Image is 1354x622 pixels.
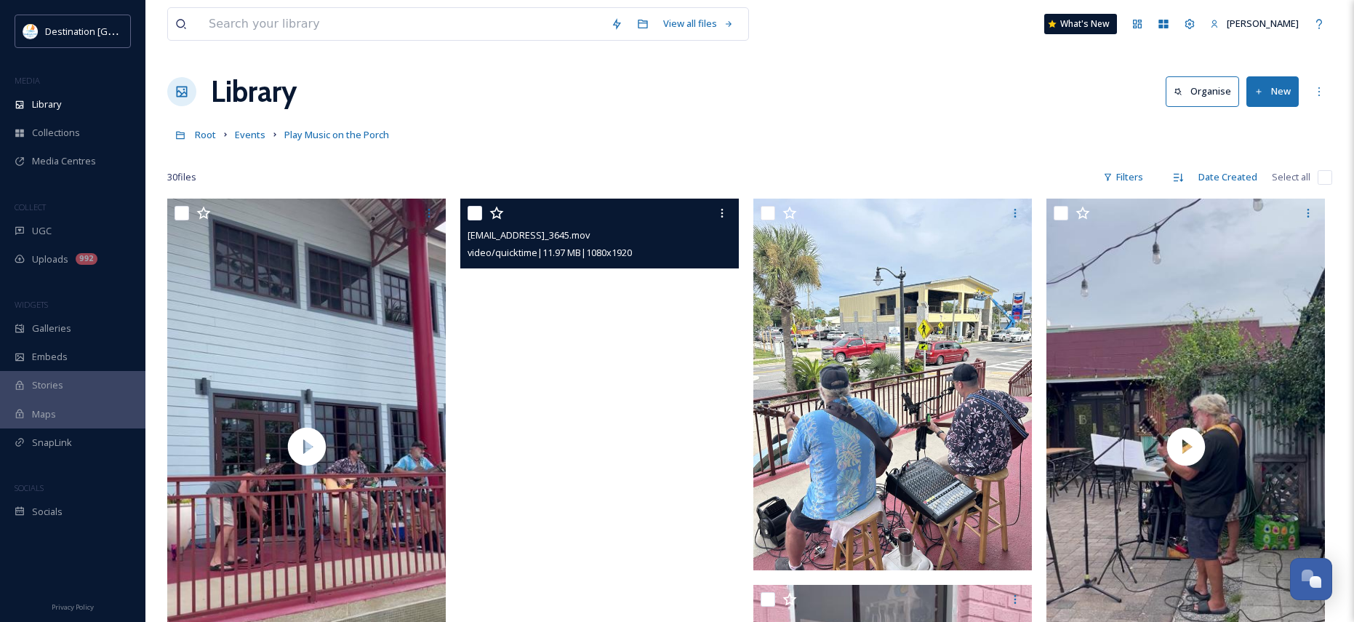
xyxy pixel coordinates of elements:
span: Library [32,97,61,111]
span: Root [195,128,216,141]
a: Play Music on the Porch [284,126,389,143]
span: Collections [32,126,80,140]
span: 30 file s [167,170,196,184]
a: What's New [1044,14,1117,34]
span: Privacy Policy [52,602,94,612]
span: SnapLink [32,436,72,450]
div: Filters [1096,163,1150,191]
button: New [1246,76,1299,106]
span: Galleries [32,322,71,335]
span: Events [235,128,265,141]
a: Events [235,126,265,143]
span: SOCIALS [15,482,44,493]
span: COLLECT [15,202,46,212]
span: Maps [32,407,56,421]
span: [PERSON_NAME] [1227,17,1299,30]
a: View all files [656,9,741,38]
span: Destination [GEOGRAPHIC_DATA] [45,24,190,38]
img: download.png [23,24,38,39]
span: Play Music on the Porch [284,128,389,141]
span: MEDIA [15,75,40,86]
span: Socials [32,505,63,519]
span: UGC [32,224,52,238]
div: 992 [76,253,97,265]
a: [PERSON_NAME] [1203,9,1306,38]
a: Library [211,70,297,113]
input: Search your library [201,8,604,40]
span: Embeds [32,350,68,364]
a: Privacy Policy [52,597,94,615]
a: Organise [1166,76,1246,106]
span: Uploads [32,252,68,266]
span: [EMAIL_ADDRESS]_3645.mov [468,228,590,242]
span: video/quicktime | 11.97 MB | 1080 x 1920 [468,246,632,259]
button: Open Chat [1290,558,1332,600]
span: Media Centres [32,154,96,168]
img: ext_1754596644.338419_Social@destinationpanamacity.com-IMG_3641.jpeg [753,199,1032,570]
a: Root [195,126,216,143]
button: Organise [1166,76,1239,106]
div: Date Created [1191,163,1265,191]
span: WIDGETS [15,299,48,310]
span: Select all [1272,170,1310,184]
span: Stories [32,378,63,392]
